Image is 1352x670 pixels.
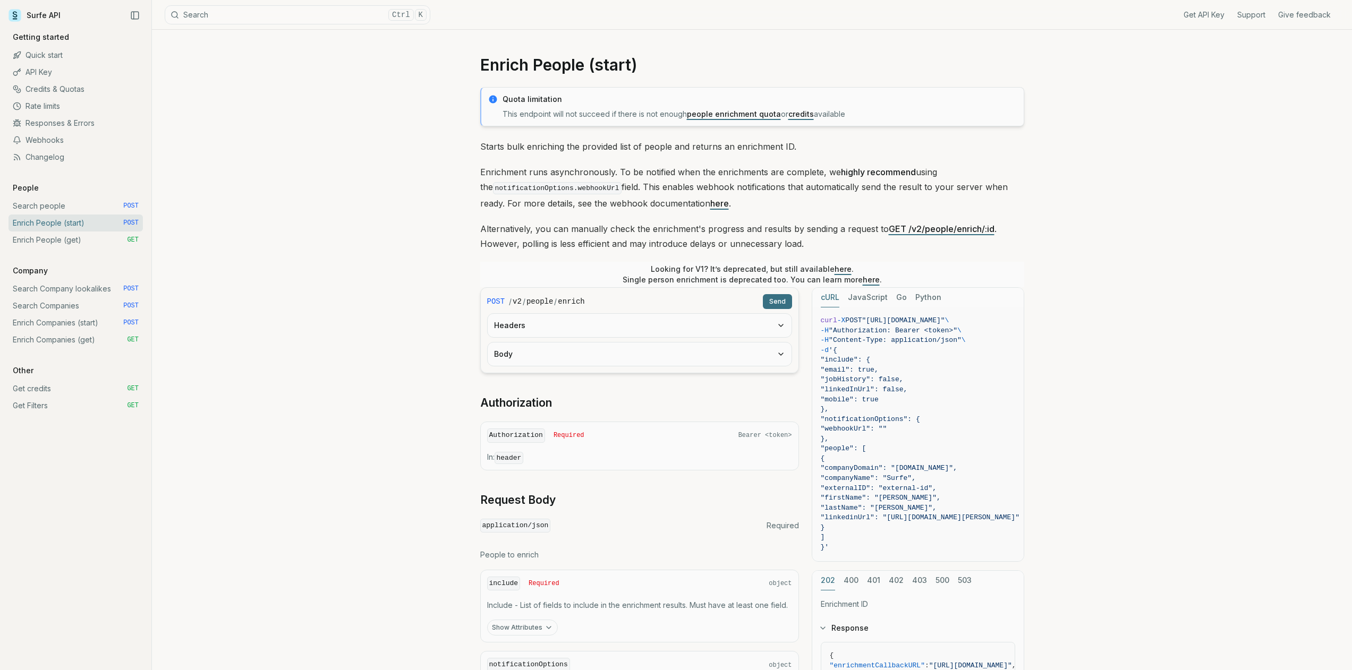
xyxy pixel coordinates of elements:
[8,297,143,314] a: Search Companies POST
[1237,10,1265,20] a: Support
[915,288,941,307] button: Python
[889,224,994,234] a: GET /v2/people/enrich/:id
[821,288,839,307] button: cURL
[8,280,143,297] a: Search Company lookalikes POST
[123,219,139,227] span: POST
[488,314,792,337] button: Headers
[8,98,143,115] a: Rate limits
[821,494,941,502] span: "firstName": "[PERSON_NAME]",
[945,316,949,324] span: \
[123,202,139,210] span: POST
[862,316,945,324] span: "[URL][DOMAIN_NAME]"
[769,579,792,588] span: object
[480,55,1024,74] h1: Enrich People (start)
[829,336,962,344] span: "Content-Type: application/json"
[127,384,139,393] span: GET
[821,396,879,403] span: "mobile": true
[8,380,143,397] a: Get credits GET
[480,221,1024,251] p: Alternatively, you can manually check the enrichment's progress and results by sending a request ...
[388,9,414,21] kbd: Ctrl
[8,231,143,248] a: Enrich People (get) GET
[821,504,937,512] span: "lastName": "[PERSON_NAME]",
[821,375,904,383] span: "jobHistory": false,
[8,47,143,64] a: Quick start
[480,493,556,508] a: Request Body
[8,132,143,149] a: Webhooks
[554,431,584,440] span: Required
[821,599,1015,609] p: Enrichment ID
[127,236,139,244] span: GET
[687,109,781,118] a: people enrichment quota
[8,64,143,81] a: API Key
[8,314,143,331] a: Enrich Companies (start) POST
[127,401,139,410] span: GET
[480,549,799,560] p: People to enrich
[821,385,908,393] span: "linkedInUrl": false,
[8,81,143,98] a: Credits & Quotas
[8,32,73,42] p: Getting started
[123,285,139,293] span: POST
[480,519,551,533] code: application/json
[821,523,825,531] span: }
[821,464,957,472] span: "companyDomain": "[DOMAIN_NAME]",
[8,265,52,276] p: Company
[623,264,882,285] p: Looking for V1? It’s deprecated, but still available . Single person enrichment is deprecated too...
[1278,10,1331,20] a: Give feedback
[523,296,525,307] span: /
[821,571,835,590] button: 202
[8,183,43,193] p: People
[127,336,139,344] span: GET
[529,579,559,588] span: Required
[487,620,558,635] button: Show Attributes
[896,288,907,307] button: Go
[8,115,143,132] a: Responses & Errors
[123,319,139,327] span: POST
[8,331,143,348] a: Enrich Companies (get) GET
[487,577,521,591] code: include
[962,336,966,344] span: \
[830,651,834,659] span: {
[837,316,846,324] span: -X
[821,444,866,452] span: "people": [
[8,7,61,23] a: Surfe API
[1184,10,1225,20] a: Get API Key
[526,296,553,307] code: people
[558,296,584,307] code: enrich
[165,5,430,24] button: SearchCtrlK
[487,296,505,307] span: POST
[495,452,524,464] code: header
[8,149,143,166] a: Changelog
[480,396,552,410] a: Authorization
[8,214,143,231] a: Enrich People (start) POST
[487,428,545,443] code: Authorization
[958,571,972,590] button: 503
[769,661,792,669] span: object
[123,302,139,310] span: POST
[821,484,937,492] span: "externalID": "external-id",
[509,296,512,307] span: /
[738,431,792,440] span: Bearer <token>
[821,454,825,462] span: {
[821,346,829,354] span: -d
[513,296,522,307] code: v2
[763,294,792,309] button: Send
[480,165,1024,211] p: Enrichment runs asynchronously. To be notified when the enrichments are complete, we using the fi...
[503,109,1017,119] p: This endpoint will not succeed if there is not enough or available
[821,513,1019,521] span: "linkedinUrl": "[URL][DOMAIN_NAME][PERSON_NAME]"
[821,405,829,413] span: },
[488,342,792,366] button: Body
[829,327,957,334] span: "Authorization: Bearer <token>"
[821,533,825,541] span: ]
[767,520,799,531] span: Required
[812,614,1024,642] button: Response
[821,366,879,374] span: "email": true,
[936,571,949,590] button: 500
[487,452,792,463] p: In:
[8,397,143,414] a: Get Filters GET
[127,7,143,23] button: Collapse Sidebar
[821,336,829,344] span: -H
[835,264,852,273] a: here
[788,109,814,118] a: credits
[957,327,962,334] span: \
[863,275,880,284] a: here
